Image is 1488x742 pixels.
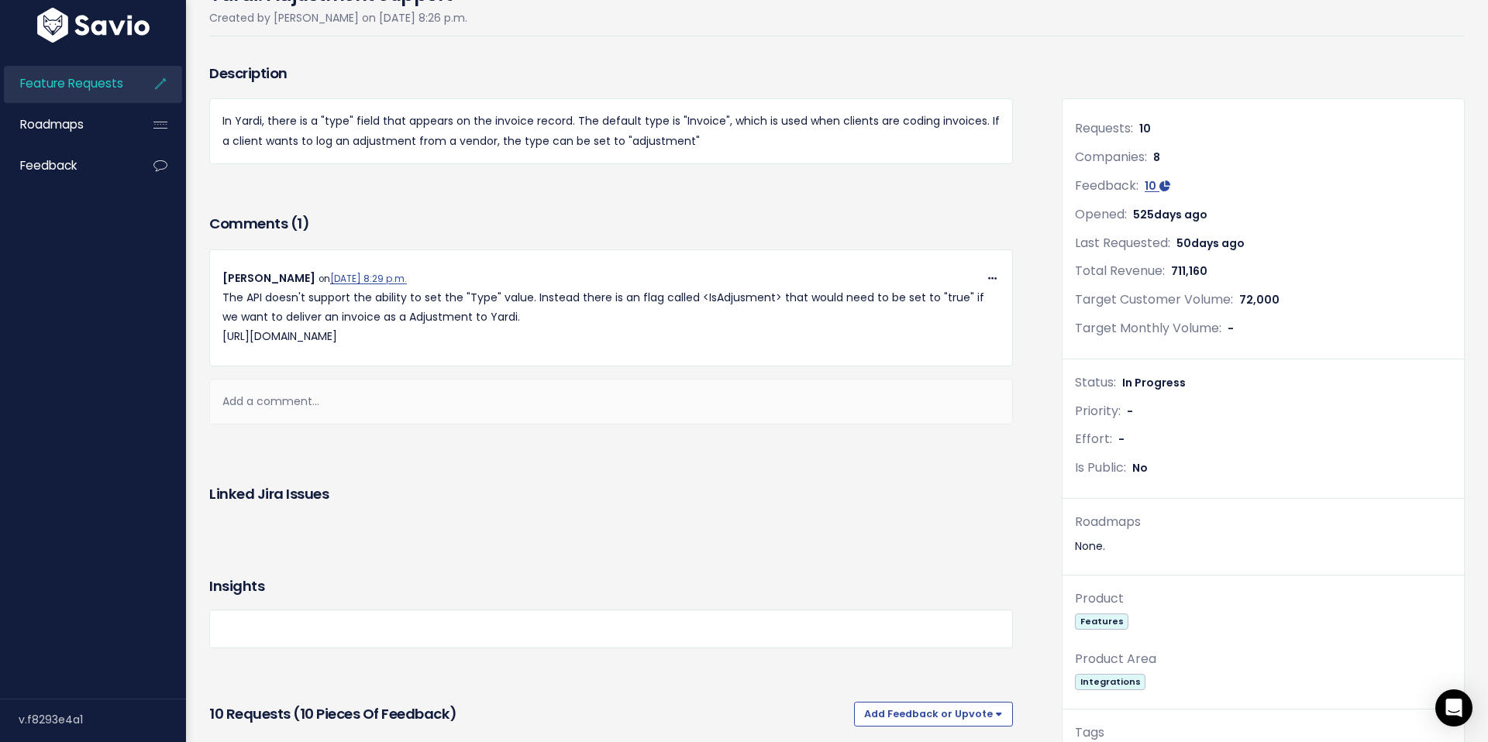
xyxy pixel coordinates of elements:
[854,702,1013,727] button: Add Feedback or Upvote
[1153,149,1160,165] span: 8
[1145,178,1170,194] a: 10
[1132,460,1148,476] span: No
[1435,689,1472,727] div: Open Intercom Messenger
[1145,178,1156,194] span: 10
[20,75,123,91] span: Feature Requests
[1075,459,1126,476] span: Is Public:
[1118,431,1125,447] span: -
[297,214,302,233] span: 1
[1075,613,1128,630] span: Features
[209,10,467,26] span: Created by [PERSON_NAME] on [DATE] 8:26 p.m.
[209,483,329,505] h3: Linked Jira issues
[33,8,153,43] img: logo-white.9d6f32f41409.svg
[1239,292,1280,307] span: 72,000
[1075,588,1452,610] div: Product
[20,157,77,173] span: Feedback
[1075,290,1233,308] span: Target Customer Volume:
[222,288,1000,347] p: The API doesn't support the ability to set the "Type" value. Instead there is an flag called <IsA...
[1075,648,1452,671] div: Product Area
[330,273,407,285] a: [DATE] 8:29 p.m.
[222,270,315,286] span: [PERSON_NAME]
[1075,148,1147,166] span: Companies:
[1075,430,1112,448] span: Effort:
[1139,121,1151,136] span: 10
[209,703,848,725] h3: 10 Requests (10 pieces of Feedback)
[4,107,129,143] a: Roadmaps
[319,273,407,285] span: on
[1075,674,1145,690] span: Integrations
[1075,402,1121,420] span: Priority:
[1075,373,1116,391] span: Status:
[1127,404,1133,419] span: -
[1075,262,1165,280] span: Total Revenue:
[1154,207,1207,222] span: days ago
[19,699,186,740] div: v.f8293e4a1
[222,112,1000,150] p: In Yardi, there is a "type" field that appears on the invoice record. The default type is "Invoic...
[20,116,84,132] span: Roadmaps
[209,213,1013,235] h3: Comments ( )
[1133,207,1207,222] span: 525
[1075,319,1221,337] span: Target Monthly Volume:
[209,575,264,597] h3: Insights
[1228,321,1234,336] span: -
[1075,177,1138,194] span: Feedback:
[209,379,1013,424] div: Add a comment...
[1075,234,1170,252] span: Last Requested:
[1075,205,1127,223] span: Opened:
[209,63,1013,84] h3: Description
[4,66,129,101] a: Feature Requests
[1176,235,1245,251] span: 50
[1075,119,1133,137] span: Requests:
[1075,511,1452,534] div: Roadmaps
[1122,375,1186,390] span: In Progress
[1075,537,1452,556] div: None.
[1191,235,1245,251] span: days ago
[4,148,129,184] a: Feedback
[1171,263,1207,279] span: 711,160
